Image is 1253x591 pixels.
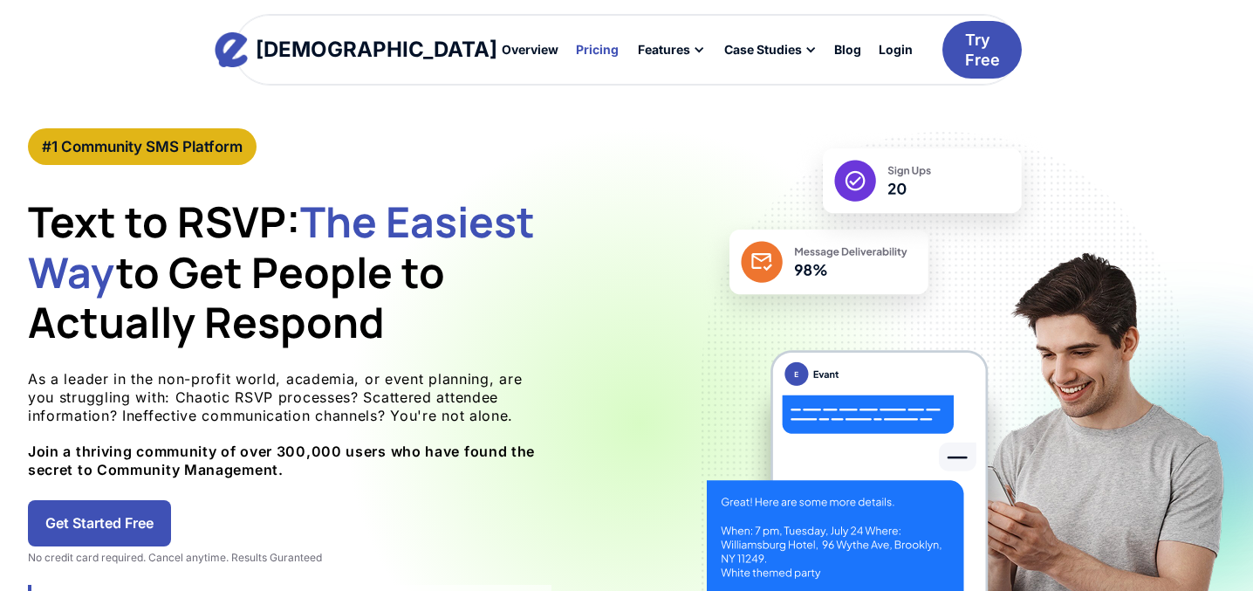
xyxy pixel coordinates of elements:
[870,35,921,65] a: Login
[965,30,1000,71] div: Try Free
[28,193,535,300] span: The Easiest Way
[28,196,551,347] h1: Text to RSVP: to Get People to Actually Respond
[493,35,567,65] a: Overview
[256,39,497,60] div: [DEMOGRAPHIC_DATA]
[714,35,825,65] div: Case Studies
[879,44,913,56] div: Login
[28,128,257,165] a: #1 Community SMS Platform
[231,32,482,67] a: home
[834,44,861,56] div: Blog
[942,21,1022,79] a: Try Free
[28,443,535,478] strong: Join a thriving community of over 300,000 users who have found the secret to Community Management.
[627,35,714,65] div: Features
[638,44,690,56] div: Features
[825,35,870,65] a: Blog
[42,137,243,156] div: #1 Community SMS Platform
[567,35,627,65] a: Pricing
[724,44,802,56] div: Case Studies
[502,44,558,56] div: Overview
[28,370,551,479] p: As a leader in the non-profit world, academia, or event planning, are you struggling with: Chaoti...
[28,551,551,565] div: No credit card required. Cancel anytime. Results Guranteed
[576,44,619,56] div: Pricing
[28,500,171,546] a: Get Started Free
